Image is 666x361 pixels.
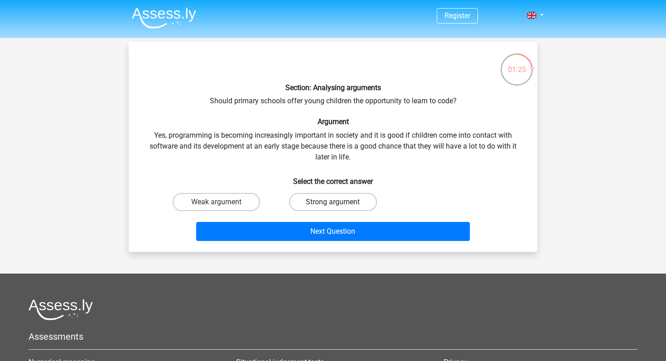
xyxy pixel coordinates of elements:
h6: Section: Analysing arguments [143,83,523,92]
img: Assessly logo [29,299,93,320]
div: Should primary schools offer young children the opportunity to learn to code? Yes, programming is... [132,49,534,245]
h6: Argument [143,117,523,126]
img: Assessly [132,7,196,29]
button: Next Question [196,222,470,241]
h5: Assessments [29,331,637,342]
div: 01:25 [500,53,534,75]
h6: Select the correct answer [143,170,523,186]
a: Register [444,11,470,20]
label: Weak argument [173,193,260,211]
label: Strong argument [289,193,376,211]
